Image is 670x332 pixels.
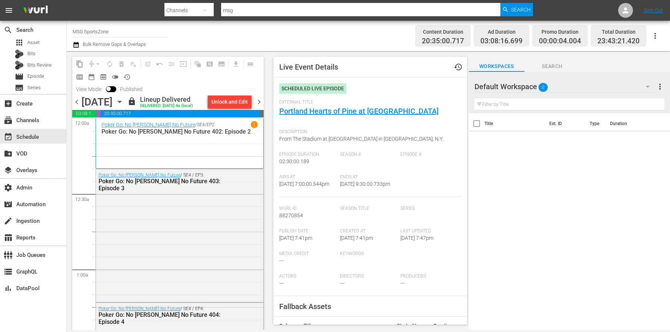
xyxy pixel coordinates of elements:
[279,174,336,180] span: Airs At
[253,122,256,127] p: 1
[279,235,312,241] span: [DATE] 7:41pm
[242,57,256,71] span: Day Calendar View
[4,133,13,141] span: Schedule
[340,235,373,241] span: [DATE] 7:41pm
[400,280,405,286] span: ---
[400,228,457,234] span: Last Updated
[27,61,52,69] span: Bits Review
[644,7,663,13] a: Sign Out
[4,149,13,158] span: VOD
[101,122,195,128] a: Poker Go: No [PERSON_NAME] No Future
[474,76,657,97] div: Default Workspace
[340,228,397,234] span: Created At
[99,172,225,192] div: / SE4 / EP3:
[539,37,581,46] span: 00:00:04.004
[597,37,640,46] span: 23:43:21.420
[97,71,109,83] span: View Backup
[4,166,13,175] span: Overlays
[454,63,463,71] span: Event History
[400,235,433,241] span: [DATE] 7:47pm
[189,57,204,71] span: Refresh All Search Blocks
[204,58,216,70] span: Create Search Block
[469,62,524,71] span: Workspaces
[279,152,336,158] span: Episode Duration
[154,58,166,70] span: Revert to Primary Episode
[279,63,338,71] span: Live Event Details
[72,110,97,117] span: 03:08:16.699
[279,212,303,218] span: 88270854
[279,302,331,311] span: Fallback Assets
[279,158,309,164] span: 02:30:00.189
[99,178,225,192] div: Poker Go: No [PERSON_NAME] No Future 403: Episode 3
[15,72,24,81] span: Episode
[216,58,227,70] span: Create Series Block
[539,27,581,37] div: Promo Duration
[449,58,467,76] button: history
[606,113,650,134] th: Duration
[340,174,397,180] span: Ends At
[279,274,336,279] span: Actors
[86,58,104,70] span: Remove Gaps & Overlaps
[545,113,585,134] th: Ext. ID
[279,129,457,135] span: Description:
[227,57,242,71] span: Download as CSV
[279,251,336,257] span: Media Credit
[279,280,284,286] span: ---
[480,37,523,46] span: 03:08:16.699
[4,233,13,242] span: Reports
[400,206,457,212] span: Series
[208,95,251,108] button: Unlock and Edit
[72,97,81,107] span: chevron_left
[27,50,36,57] span: Bits
[15,61,24,70] div: Bits Review
[88,73,95,81] span: date_range_outlined
[166,58,177,70] span: Fill episodes with ad slates
[116,58,127,70] span: Select an event to delete
[340,280,344,286] span: ---
[4,200,13,209] span: Automation
[140,104,193,108] div: DELIVERED: [DATE] 4a (local)
[99,311,225,325] div: Poker Go: No [PERSON_NAME] No Future 404: Episode 4
[97,110,100,117] span: 00:00:04.004
[99,306,225,325] div: / SE4 / EP4:
[400,274,457,279] span: Producers
[211,95,248,108] div: Unlock and Edit
[197,122,207,127] p: SE4 /
[279,206,336,212] span: Wurl Id
[400,152,457,158] span: Episode #
[27,39,40,46] span: Asset
[279,228,336,234] span: Publish Date
[27,84,41,91] span: Series
[4,267,13,276] span: GraphQL
[279,83,346,94] div: Scheduled Live Episode
[72,86,106,92] span: View Mode:
[127,58,139,70] span: Clear Lineup
[340,274,397,279] span: Directors
[177,58,189,70] span: Update Metadata from Key Asset
[539,80,548,95] span: 0
[279,258,284,264] span: ---
[340,152,397,158] span: Season #
[279,100,457,105] span: External Title
[111,73,119,81] span: toggle_off
[340,251,397,257] span: Keywords
[4,217,13,225] span: Ingestion
[15,38,24,47] span: Asset
[4,284,13,293] span: DataPool
[104,58,116,70] span: Loop Content
[106,86,111,91] span: Toggle to switch from Published to Draft view.
[81,41,146,47] span: Bulk Remove Gaps & Overlaps
[99,172,180,178] a: Poker Go: No [PERSON_NAME] No Future
[260,110,264,117] span: 00:16:38.580
[422,27,464,37] div: Content Duration
[127,97,136,106] span: lock
[109,71,121,83] span: 24 hours Lineup View is OFF
[86,71,97,83] span: Month Calendar View
[100,110,260,117] span: 20:35:00.717
[15,83,24,92] span: Series
[100,73,107,81] span: preview_outlined
[279,107,439,115] a: Portland Hearts of Pine at [GEOGRAPHIC_DATA]
[76,60,83,68] span: content_copy
[4,183,13,192] span: Admin
[18,2,53,19] img: ans4CAIJ8jUAAAAAAAAAAAAAAAAAAAAAAAAgQb4GAAAAAAAAAAAAAAAAAAAAAAAAJMjXAAAAAAAAAAAAAAAAAAAAAAAAgAT5G...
